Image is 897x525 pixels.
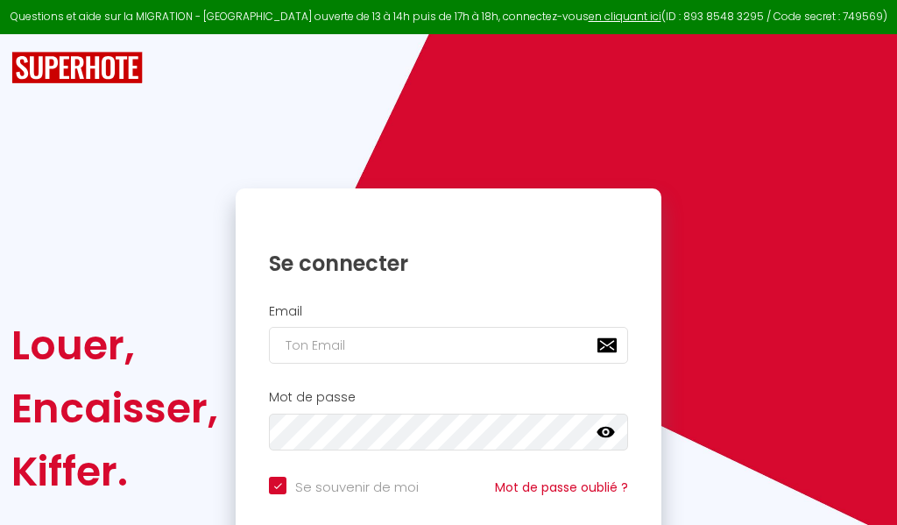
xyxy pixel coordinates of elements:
a: en cliquant ici [589,9,661,24]
div: Encaisser, [11,377,218,440]
a: Mot de passe oublié ? [495,479,628,496]
input: Ton Email [269,327,628,364]
div: Kiffer. [11,440,218,503]
h2: Mot de passe [269,390,628,405]
div: Louer, [11,314,218,377]
h2: Email [269,304,628,319]
img: SuperHote logo [11,52,143,84]
h1: Se connecter [269,250,628,277]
